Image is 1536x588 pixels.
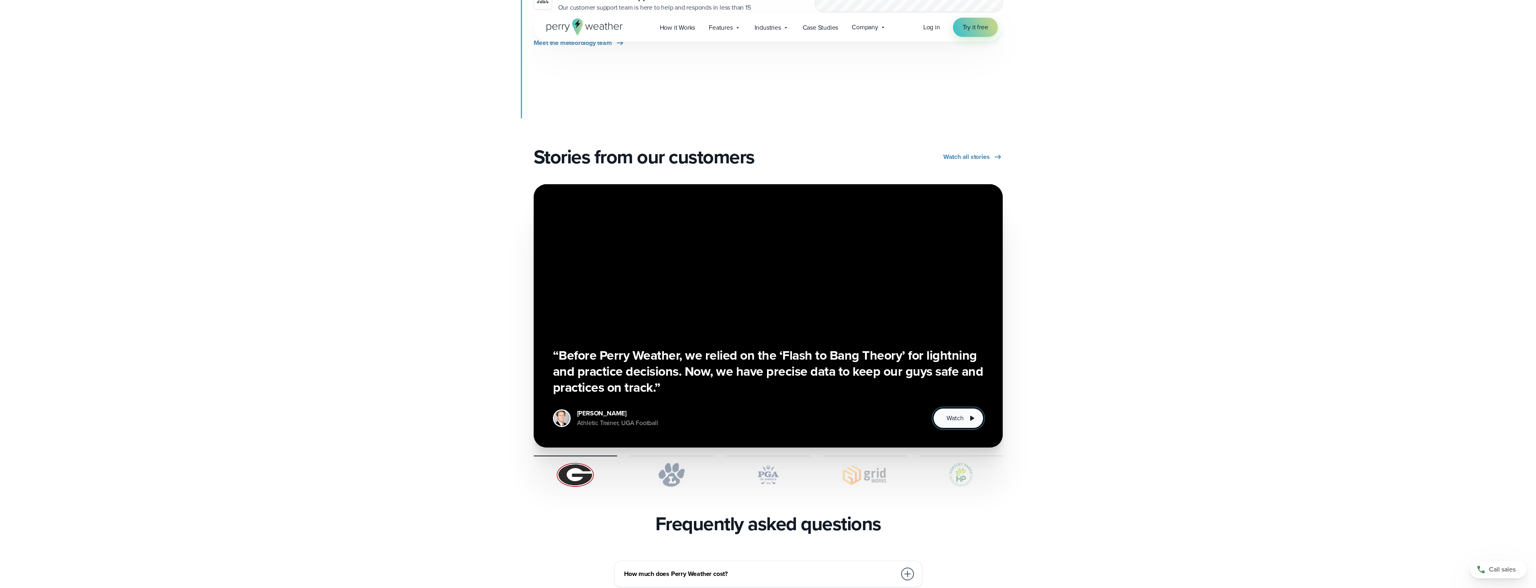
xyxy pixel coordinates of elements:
span: Meet the meteorology team [534,38,612,48]
span: Case Studies [803,23,838,33]
h2: Stories from our customers [534,146,763,168]
span: Call sales [1489,565,1516,574]
a: Try it free [953,18,998,37]
a: Case Studies [796,19,845,36]
a: Call sales [1470,561,1526,578]
button: Watch [933,408,983,428]
p: Our customer support team is here to help and responds in less than 15 minutes! P.S. We’re all ba... [558,3,762,32]
a: How it Works [653,19,702,36]
div: [PERSON_NAME] [577,409,658,418]
div: Athletic Trainer, UGA Football [577,418,658,428]
a: Watch all stories [943,152,1003,162]
h3: How much does Perry Weather cost? [624,569,896,579]
span: Watch [946,413,963,423]
h3: “Before Perry Weather, we relied on the ‘Flash to Bang Theory’ for lightning and practice decisio... [553,347,983,395]
a: Log in [923,22,940,32]
h2: Frequently asked questions [655,513,881,535]
div: slideshow [534,184,1003,448]
span: Try it free [963,22,988,32]
a: Meet the meteorology team [534,38,625,48]
div: 1 of 5 [534,184,1003,448]
img: Gridworks.svg [823,463,906,487]
span: Industries [755,23,781,33]
span: Company [852,22,878,32]
span: Watch all stories [943,152,990,162]
span: How it Works [660,23,696,33]
span: Features [709,23,732,33]
img: PGA.svg [726,463,810,487]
